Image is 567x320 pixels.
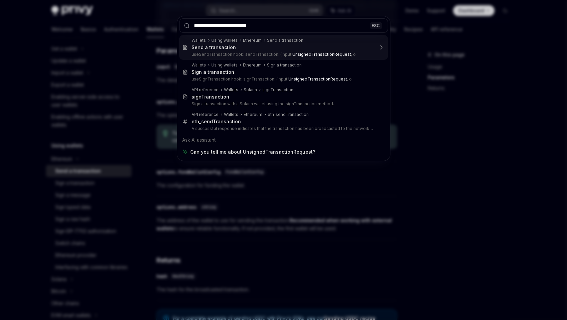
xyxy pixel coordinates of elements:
[192,44,236,50] div: Send a transaction
[179,134,388,146] div: Ask AI assistant
[192,112,219,117] div: API reference
[192,38,206,43] div: Wallets
[293,52,351,57] b: UnsignedTransactionRequest
[192,101,374,107] p: Sign a transaction with a Solana wallet using the signTransaction method.
[192,119,241,125] div: eth_sendTransaction
[267,38,304,43] div: Send a transaction
[268,112,309,117] div: eth_sendTransaction
[224,87,239,93] div: Wallets
[192,87,219,93] div: API reference
[289,76,347,82] b: UnsignedTransactionRequest
[192,69,235,75] div: Sign a transaction
[267,62,302,68] div: Sign a transaction
[192,76,374,82] p: useSignTransaction hook: signTransaction: (input: , o
[243,38,262,43] div: Ethereum
[244,87,257,93] div: Solana
[192,126,374,131] p: A successful response indicates that the transaction has been broadcasted to the network. Transactio
[244,112,263,117] div: Ethereum
[263,87,294,93] div: signTransaction
[192,52,374,57] p: useSendTransaction hook: sendTransaction: (input: , o
[370,22,382,29] div: ESC
[212,62,238,68] div: Using wallets
[192,62,206,68] div: Wallets
[212,38,238,43] div: Using wallets
[243,62,262,68] div: Ethereum
[224,112,239,117] div: Wallets
[191,149,316,155] span: Can you tell me about UnsignedTransactionRequest?
[192,94,230,100] div: signTransaction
